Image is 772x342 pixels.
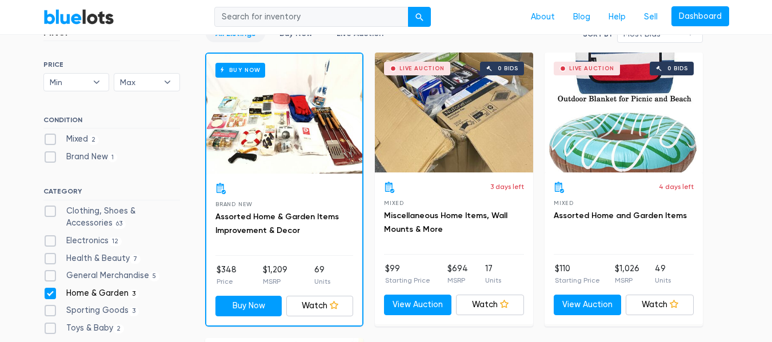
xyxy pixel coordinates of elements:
div: Live Auction [399,66,445,71]
h6: CONDITION [43,116,180,128]
p: MSRP [615,275,639,285]
a: Live Auction 0 bids [375,53,533,172]
li: 69 [314,264,330,287]
span: Mixed [554,200,574,206]
li: 49 [655,263,671,285]
li: 17 [485,263,501,285]
label: General Merchandise [43,269,160,282]
h6: Buy Now [215,63,265,77]
input: Search for inventory [214,7,409,27]
p: Starting Price [385,275,430,285]
label: Sporting Goods [43,304,139,317]
label: Health & Beauty [43,252,141,265]
a: Help [599,6,635,28]
span: 2 [88,135,99,144]
b: ▾ [85,74,109,91]
h6: PRICE [43,61,180,69]
a: View Auction [554,295,622,315]
li: $1,209 [263,264,287,287]
a: Miscellaneous Home Items, Wall Mounts & More [384,211,507,234]
p: Units [314,276,330,287]
p: MSRP [263,276,287,287]
b: ▾ [155,74,179,91]
span: Brand New [215,201,253,207]
span: Max [120,74,158,91]
a: Watch [286,296,353,316]
a: Sell [635,6,667,28]
p: 4 days left [659,182,694,192]
a: Live Auction 0 bids [545,53,703,172]
a: About [522,6,564,28]
div: 0 bids [498,66,518,71]
div: 0 bids [667,66,688,71]
span: 1 [108,153,118,162]
p: Starting Price [555,275,600,285]
label: Toys & Baby [43,322,125,335]
label: Home & Garden [43,287,139,300]
li: $694 [447,263,468,285]
a: View Auction [384,295,452,315]
label: Brand New [43,151,118,163]
a: Buy Now [215,296,282,316]
a: Watch [626,295,694,315]
label: Mixed [43,133,99,146]
span: 63 [113,220,126,229]
div: Live Auction [569,66,614,71]
li: $1,026 [615,263,639,285]
p: Units [485,275,501,285]
h6: CATEGORY [43,187,180,200]
a: Blog [564,6,599,28]
span: 3 [129,289,139,299]
a: Buy Now [206,54,362,174]
p: Price [217,276,237,287]
li: $110 [555,263,600,285]
a: Dashboard [671,6,729,27]
li: $348 [217,264,237,287]
a: BlueLots [43,9,114,25]
span: Mixed [384,200,404,206]
label: Clothing, Shoes & Accessories [43,205,180,230]
li: $99 [385,263,430,285]
p: Units [655,275,671,285]
a: Assorted Home & Garden Items Improvement & Decor [215,212,339,235]
a: Watch [456,295,524,315]
span: 12 [109,237,122,246]
span: 7 [130,255,141,264]
label: Electronics [43,235,122,247]
span: 3 [129,307,139,316]
span: 5 [149,272,160,281]
a: Assorted Home and Garden Items [554,211,687,220]
span: 2 [113,324,125,333]
span: Min [50,74,87,91]
p: MSRP [447,275,468,285]
p: 3 days left [490,182,524,192]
